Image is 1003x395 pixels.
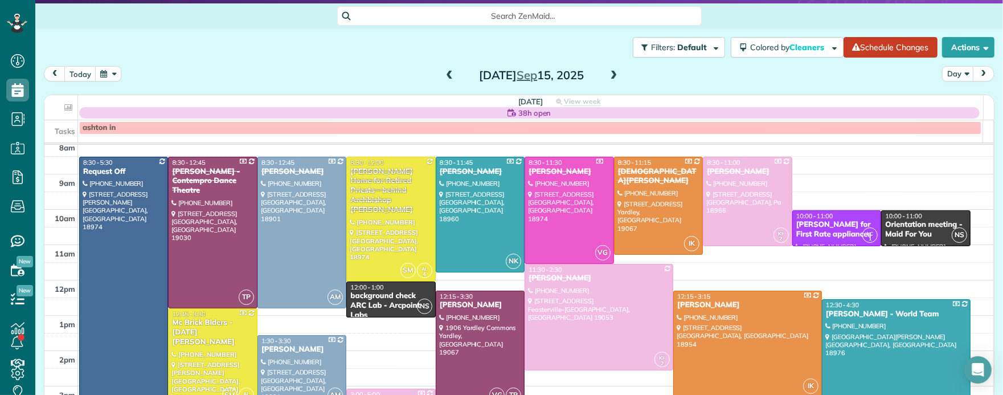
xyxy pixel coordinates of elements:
[55,214,75,223] span: 10am
[417,269,432,280] small: 4
[885,212,922,220] span: 10:00 - 11:00
[803,378,818,394] span: IK
[952,227,967,243] span: NS
[506,254,521,269] span: NK
[350,158,383,166] span: 8:30 - 12:00
[417,299,432,314] span: NS
[942,66,974,82] button: Day
[790,42,826,52] span: Cleaners
[529,158,562,166] span: 8:30 - 11:30
[633,37,725,58] button: Filters: Default
[172,158,205,166] span: 8:30 - 12:45
[518,97,543,106] span: [DATE]
[55,284,75,294] span: 12pm
[59,143,75,152] span: 8am
[618,158,651,166] span: 8:30 - 11:15
[83,158,113,166] span: 8:30 - 5:30
[172,310,205,318] span: 12:45 - 3:30
[796,212,833,220] span: 10:00 - 11:00
[350,291,432,320] div: background check ARC Lab - Arcpoint Labs
[55,249,75,258] span: 11am
[517,68,537,82] span: Sep
[826,301,859,309] span: 12:30 - 4:30
[518,107,551,119] span: 38h open
[796,220,878,239] div: [PERSON_NAME] for First Rate appliances
[327,290,343,305] span: AM
[460,69,603,82] h2: [DATE] 15, 2025
[350,167,432,215] div: [PERSON_NAME] Home for Retired Priests - behind Archbishop [PERSON_NAME]
[885,220,967,239] div: Orientation meeting - Maid For You
[17,285,33,296] span: New
[528,274,670,283] div: [PERSON_NAME]
[595,245,611,260] span: VG
[239,290,254,305] span: TP
[617,167,700,186] div: [DEMOGRAPHIC_DATA][PERSON_NAME]
[17,256,33,267] span: New
[83,167,165,177] div: Request Off
[731,37,844,58] button: Colored byCleaners
[64,66,96,82] button: today
[439,300,522,310] div: [PERSON_NAME]
[863,234,877,245] small: 1
[659,355,665,361] span: KF
[171,318,254,347] div: Mc Brick Blders - [DATE][PERSON_NAME]
[529,266,562,274] span: 11:30 - 2:30
[261,167,343,177] div: [PERSON_NAME]
[59,355,75,364] span: 2pm
[655,359,669,369] small: 2
[350,283,383,291] span: 12:00 - 1:00
[83,123,116,132] span: ashton in
[439,167,522,177] div: [PERSON_NAME]
[964,356,992,384] div: Open Intercom Messenger
[677,292,710,300] span: 12:15 - 3:15
[44,66,65,82] button: prev
[171,167,254,196] div: [PERSON_NAME] - Contempro Dance Theatre
[867,230,873,237] span: LC
[261,337,291,345] span: 1:30 - 3:30
[844,37,938,58] a: Schedule Changes
[774,234,788,245] small: 2
[684,236,699,251] span: IK
[652,42,676,52] span: Filters:
[751,42,829,52] span: Colored by
[59,178,75,188] span: 9am
[707,158,740,166] span: 8:30 - 11:00
[528,167,611,177] div: [PERSON_NAME]
[261,158,294,166] span: 8:30 - 12:45
[261,345,343,355] div: [PERSON_NAME]
[440,292,473,300] span: 12:15 - 3:30
[973,66,994,82] button: next
[421,266,428,272] span: AL
[564,97,600,106] span: View week
[627,37,725,58] a: Filters: Default
[400,263,416,278] span: SM
[778,230,784,237] span: KF
[942,37,994,58] button: Actions
[677,300,818,310] div: [PERSON_NAME]
[706,167,789,177] div: [PERSON_NAME]
[59,320,75,329] span: 1pm
[678,42,708,52] span: Default
[440,158,473,166] span: 8:30 - 11:45
[825,310,967,319] div: [PERSON_NAME] - World Team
